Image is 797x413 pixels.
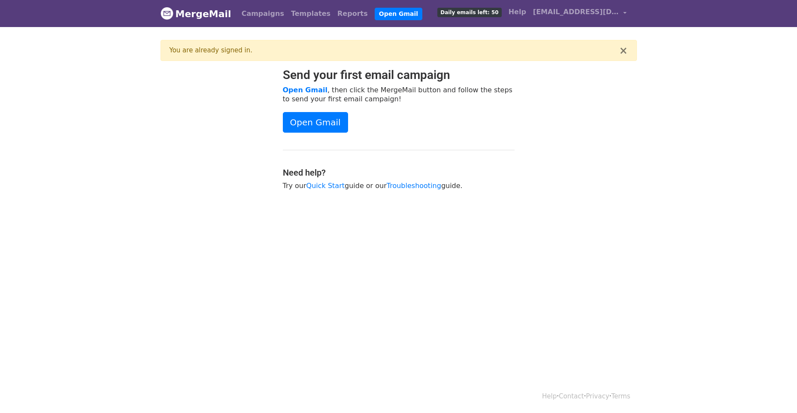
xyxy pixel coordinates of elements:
a: Reports [334,5,371,22]
p: Try our guide or our guide. [283,181,515,190]
a: Open Gmail [283,86,327,94]
a: Daily emails left: 50 [434,3,505,21]
a: Contact [559,392,584,400]
span: [EMAIL_ADDRESS][DOMAIN_NAME] [533,7,619,17]
a: [EMAIL_ADDRESS][DOMAIN_NAME] [530,3,630,24]
a: Help [542,392,557,400]
a: Help [505,3,530,21]
h4: Need help? [283,167,515,178]
a: Templates [288,5,334,22]
a: Terms [611,392,630,400]
a: Campaigns [238,5,288,22]
a: Open Gmail [375,8,422,20]
a: Quick Start [306,182,345,190]
div: You are already signed in. [170,46,619,55]
h2: Send your first email campaign [283,68,515,82]
p: , then click the MergeMail button and follow the steps to send your first email campaign! [283,85,515,103]
a: Troubleshooting [387,182,441,190]
a: Privacy [586,392,609,400]
button: × [619,46,627,56]
a: MergeMail [161,5,231,23]
span: Daily emails left: 50 [437,8,501,17]
img: MergeMail logo [161,7,173,20]
a: Open Gmail [283,112,348,133]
